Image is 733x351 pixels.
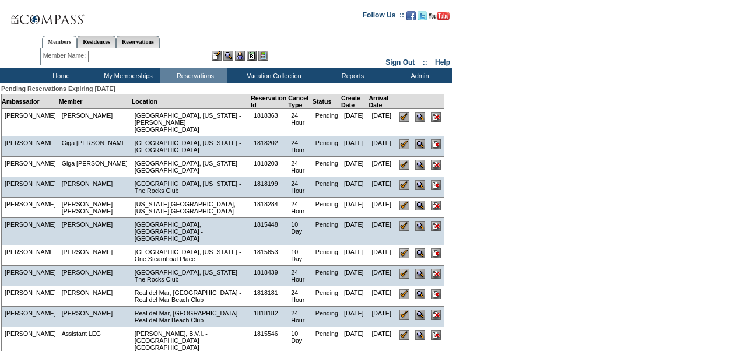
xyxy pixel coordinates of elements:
[369,136,397,157] td: [DATE]
[251,307,288,327] td: 1818182
[415,221,425,231] input: View
[369,198,397,218] td: [DATE]
[385,68,452,83] td: Admin
[132,157,251,177] td: [GEOGRAPHIC_DATA], [US_STATE] - [GEOGRAPHIC_DATA]
[132,109,251,136] td: [GEOGRAPHIC_DATA], [US_STATE] - [PERSON_NAME][GEOGRAPHIC_DATA]
[431,201,441,210] input: Cancel
[423,58,427,66] span: ::
[431,310,441,320] input: Cancel
[313,218,341,245] td: Pending
[415,201,425,210] input: View
[251,286,288,307] td: 1818181
[313,136,341,157] td: Pending
[313,94,341,109] td: Status
[399,330,409,340] input: Confirm
[247,51,257,61] img: Reservations
[59,245,132,266] td: [PERSON_NAME]
[399,289,409,299] input: Confirm
[415,160,425,170] input: View
[288,198,313,218] td: 24 Hour
[313,286,341,307] td: Pending
[415,139,425,149] input: View
[431,269,441,279] input: Cancel
[341,177,369,198] td: [DATE]
[42,36,78,48] a: Members
[431,248,441,258] input: Cancel
[399,160,409,170] input: Confirm
[59,266,132,286] td: [PERSON_NAME]
[132,136,251,157] td: [GEOGRAPHIC_DATA], [US_STATE] - [GEOGRAPHIC_DATA]
[258,51,268,61] img: b_calculator.gif
[93,68,160,83] td: My Memberships
[2,266,59,286] td: [PERSON_NAME]
[369,218,397,245] td: [DATE]
[363,10,404,24] td: Follow Us ::
[415,330,425,340] input: View
[43,51,88,61] div: Member Name:
[2,245,59,266] td: [PERSON_NAME]
[2,198,59,218] td: [PERSON_NAME]
[341,157,369,177] td: [DATE]
[399,310,409,320] input: Confirm
[2,157,59,177] td: [PERSON_NAME]
[288,245,313,266] td: 10 Day
[288,286,313,307] td: 24 Hour
[313,109,341,136] td: Pending
[415,310,425,320] input: View
[399,248,409,258] input: Confirm
[212,51,222,61] img: b_edit.gif
[251,266,288,286] td: 1818439
[132,286,251,307] td: Real del Mar, [GEOGRAPHIC_DATA] - Real del Mar Beach Club
[431,221,441,231] input: Cancel
[369,245,397,266] td: [DATE]
[2,94,59,109] td: Ambassador
[313,157,341,177] td: Pending
[435,58,450,66] a: Help
[77,36,116,48] a: Residences
[59,94,132,109] td: Member
[313,198,341,218] td: Pending
[369,286,397,307] td: [DATE]
[399,221,409,231] input: Confirm
[431,180,441,190] input: Cancel
[116,36,160,48] a: Reservations
[369,94,397,109] td: Arrival Date
[341,136,369,157] td: [DATE]
[251,245,288,266] td: 1815653
[418,15,427,22] a: Follow us on Twitter
[341,286,369,307] td: [DATE]
[251,109,288,136] td: 1818363
[406,15,416,22] a: Become our fan on Facebook
[431,330,441,340] input: Cancel
[2,307,59,327] td: [PERSON_NAME]
[288,109,313,136] td: 24 Hour
[288,136,313,157] td: 24 Hour
[415,112,425,122] input: View
[313,307,341,327] td: Pending
[251,157,288,177] td: 1818203
[369,307,397,327] td: [DATE]
[431,112,441,122] input: Cancel
[369,266,397,286] td: [DATE]
[313,177,341,198] td: Pending
[399,269,409,279] input: Confirm
[341,109,369,136] td: [DATE]
[227,68,318,83] td: Vacation Collection
[251,94,288,109] td: Reservation Id
[313,245,341,266] td: Pending
[10,3,86,27] img: Compass Home
[288,157,313,177] td: 24 Hour
[431,160,441,170] input: Cancel
[59,307,132,327] td: [PERSON_NAME]
[2,218,59,245] td: [PERSON_NAME]
[160,68,227,83] td: Reservations
[313,266,341,286] td: Pending
[341,266,369,286] td: [DATE]
[399,139,409,149] input: Confirm
[318,68,385,83] td: Reports
[288,307,313,327] td: 24 Hour
[59,109,132,136] td: [PERSON_NAME]
[341,198,369,218] td: [DATE]
[369,157,397,177] td: [DATE]
[415,180,425,190] input: View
